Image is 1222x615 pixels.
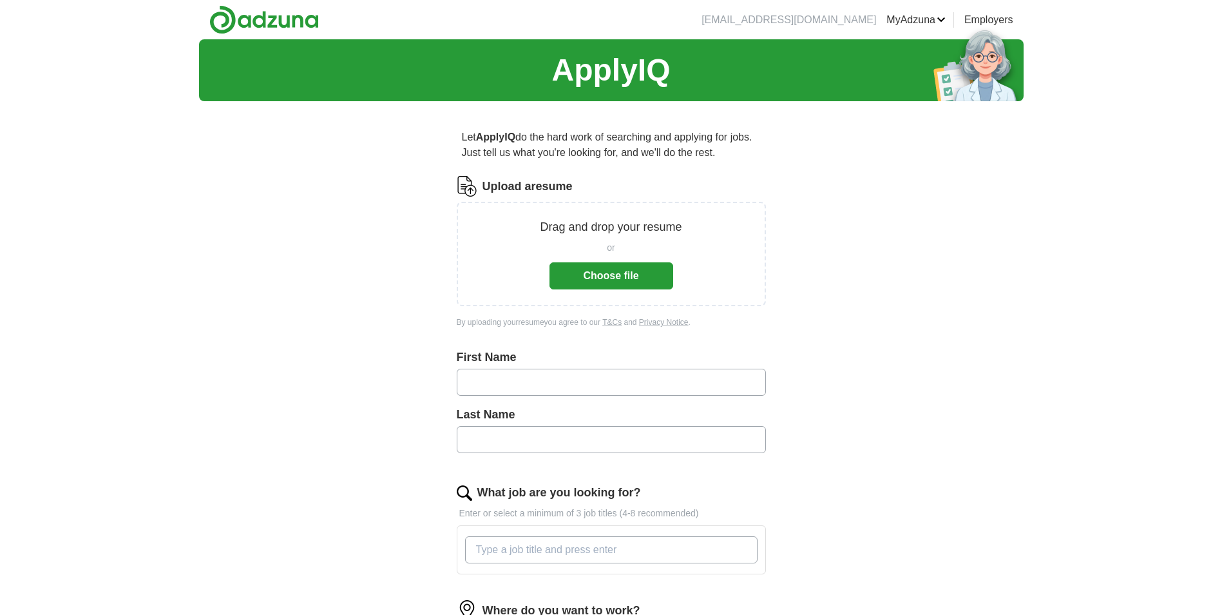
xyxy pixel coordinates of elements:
[477,484,641,502] label: What job are you looking for?
[886,12,946,28] a: MyAdzuna
[457,349,766,366] label: First Name
[540,219,682,236] p: Drag and drop your resume
[457,507,766,520] p: Enter or select a minimum of 3 job titles (4-8 recommended)
[602,318,622,327] a: T&Cs
[476,132,515,142] strong: ApplyIQ
[482,178,573,195] label: Upload a resume
[607,241,615,255] span: or
[209,5,319,34] img: Adzuna logo
[551,47,670,93] h1: ApplyIQ
[457,176,477,197] img: CV Icon
[465,536,758,563] input: Type a job title and press enter
[457,406,766,424] label: Last Name
[457,124,766,166] p: Let do the hard work of searching and applying for jobs. Just tell us what you're looking for, an...
[457,317,766,328] div: By uploading your resume you agree to our and .
[702,12,876,28] li: [EMAIL_ADDRESS][DOMAIN_NAME]
[549,262,673,289] button: Choose file
[639,318,689,327] a: Privacy Notice
[964,12,1013,28] a: Employers
[457,485,472,501] img: search.png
